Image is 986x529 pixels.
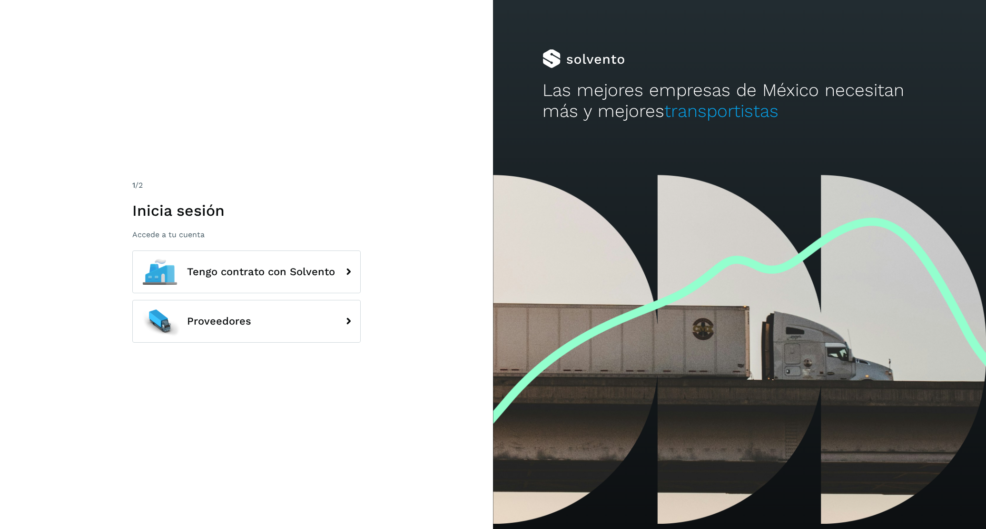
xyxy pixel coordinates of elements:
[132,230,361,239] p: Accede a tu cuenta
[132,181,135,190] span: 1
[542,80,937,122] h2: Las mejores empresas de México necesitan más y mejores
[187,266,335,278] span: Tengo contrato con Solvento
[132,180,361,191] div: /2
[132,202,361,220] h1: Inicia sesión
[132,300,361,343] button: Proveedores
[187,316,251,327] span: Proveedores
[664,101,779,121] span: transportistas
[132,250,361,293] button: Tengo contrato con Solvento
